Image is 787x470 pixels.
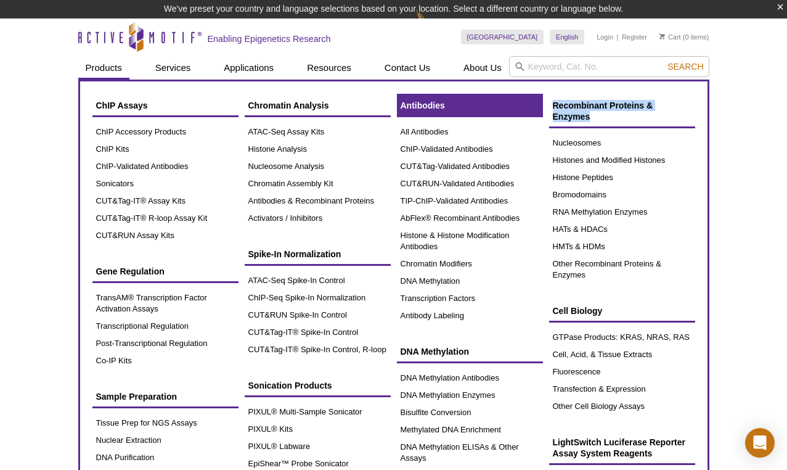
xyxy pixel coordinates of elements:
[549,169,695,186] a: Histone Peptides
[401,347,469,357] span: DNA Methylation
[397,141,543,158] a: ChIP-Validated Antibodies
[245,324,391,341] a: CUT&Tag-IT® Spike-In Control
[245,192,391,210] a: Antibodies & Recombinant Proteins
[78,56,129,80] a: Products
[397,340,543,363] a: DNA Methylation
[416,9,449,38] img: Change Here
[92,335,239,352] a: Post-Transcriptional Regulation
[92,352,239,369] a: Co-IP Kits
[245,158,391,175] a: Nucleosome Analysis
[92,432,239,449] a: Nuclear Extraction
[549,204,695,221] a: RNA Methylation Enzymes
[659,33,681,41] a: Cart
[245,307,391,324] a: CUT&RUN Spike-In Control
[401,101,445,110] span: Antibodies
[397,387,543,404] a: DNA Methylation Enzymes
[245,123,391,141] a: ATAC-Seq Assay Kits
[92,227,239,244] a: CUT&RUN Assay Kits
[659,33,665,39] img: Your Cart
[550,30,584,44] a: English
[456,56,509,80] a: About Us
[92,94,239,117] a: ChIP Assays
[92,385,239,408] a: Sample Preparation
[549,299,695,323] a: Cell Biology
[549,346,695,363] a: Cell, Acid, & Tissue Extracts
[664,61,707,72] button: Search
[245,289,391,307] a: ChIP-Seq Spike-In Normalization
[245,210,391,227] a: Activators / Inhibitors
[96,266,165,276] span: Gene Regulation
[245,341,391,358] a: CUT&Tag-IT® Spike-In Control, R-loop
[377,56,438,80] a: Contact Us
[216,56,281,80] a: Applications
[397,227,543,255] a: Histone & Histone Modification Antibodies
[549,186,695,204] a: Bromodomains
[148,56,198,80] a: Services
[397,94,543,117] a: Antibodies
[300,56,359,80] a: Resources
[667,62,703,72] span: Search
[92,123,239,141] a: ChIP Accessory Products
[92,414,239,432] a: Tissue Prep for NGS Assays
[245,374,391,397] a: Sonication Products
[397,421,543,439] a: Methylated DNA Enrichment
[92,175,239,192] a: Sonicators
[248,381,332,390] span: Sonication Products
[549,221,695,238] a: HATs & HDACs
[397,123,543,141] a: All Antibodies
[622,33,647,41] a: Register
[397,273,543,290] a: DNA Methylation
[92,158,239,175] a: ChIP-Validated Antibodies
[549,329,695,346] a: GTPase Products: KRAS, NRAS, RAS
[549,255,695,284] a: Other Recombinant Proteins & Enzymes
[397,210,543,227] a: AbFlex® Recombinant Antibodies
[397,307,543,324] a: Antibody Labeling
[397,192,543,210] a: TIP-ChIP-Validated Antibodies
[92,289,239,318] a: TransAM® Transcription Factor Activation Assays
[553,306,603,316] span: Cell Biology
[553,101,653,122] span: Recombinant Proteins & Enzymes
[549,381,695,398] a: Transfection & Expression
[397,175,543,192] a: CUT&RUN-Validated Antibodies
[553,437,685,458] span: LightSwitch Luciferase Reporter Assay System Reagents
[245,242,391,266] a: Spike-In Normalization
[461,30,544,44] a: [GEOGRAPHIC_DATA]
[745,428,775,458] div: Open Intercom Messenger
[92,192,239,210] a: CUT&Tag-IT® Assay Kits
[397,439,543,467] a: DNA Methylation ELISAs & Other Assays
[397,404,543,421] a: Bisulfite Conversion
[549,152,695,169] a: Histones and Modified Histones
[248,101,329,110] span: Chromatin Analysis
[245,403,391,421] a: PIXUL® Multi-Sample Sonicator
[245,175,391,192] a: Chromatin Assembly Kit
[245,141,391,158] a: Histone Analysis
[92,449,239,466] a: DNA Purification
[659,30,709,44] li: (0 items)
[549,94,695,128] a: Recombinant Proteins & Enzymes
[245,438,391,455] a: PIXUL® Labware
[549,431,695,465] a: LightSwitch Luciferase Reporter Assay System Reagents
[617,30,619,44] li: |
[245,272,391,289] a: ATAC-Seq Spike-In Control
[96,101,148,110] span: ChIP Assays
[92,141,239,158] a: ChIP Kits
[549,238,695,255] a: HMTs & HDMs
[397,255,543,273] a: Chromatin Modifiers
[509,56,709,77] input: Keyword, Cat. No.
[245,421,391,438] a: PIXUL® Kits
[92,210,239,227] a: CUT&Tag-IT® R-loop Assay Kit
[397,369,543,387] a: DNA Methylation Antibodies
[549,134,695,152] a: Nucleosomes
[245,94,391,117] a: Chromatin Analysis
[92,318,239,335] a: Transcriptional Regulation
[597,33,613,41] a: Login
[397,290,543,307] a: Transcription Factors
[208,33,331,44] h2: Enabling Epigenetics Research
[92,260,239,283] a: Gene Regulation
[549,398,695,415] a: Other Cell Biology Assays
[549,363,695,381] a: Fluorescence
[96,392,177,402] span: Sample Preparation
[397,158,543,175] a: CUT&Tag-Validated Antibodies
[248,249,341,259] span: Spike-In Normalization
